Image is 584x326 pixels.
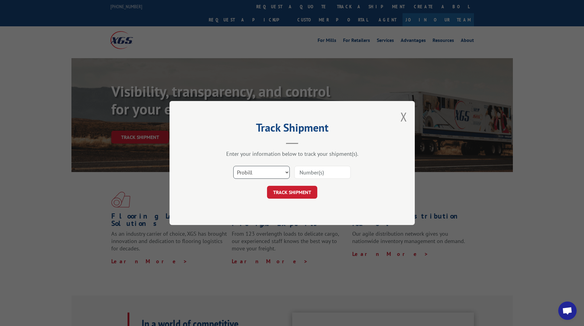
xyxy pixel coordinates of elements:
input: Number(s) [294,166,351,179]
h2: Track Shipment [200,123,384,135]
button: TRACK SHIPMENT [267,186,317,199]
div: Open chat [558,302,577,320]
div: Enter your information below to track your shipment(s). [200,150,384,157]
button: Close modal [400,109,407,125]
